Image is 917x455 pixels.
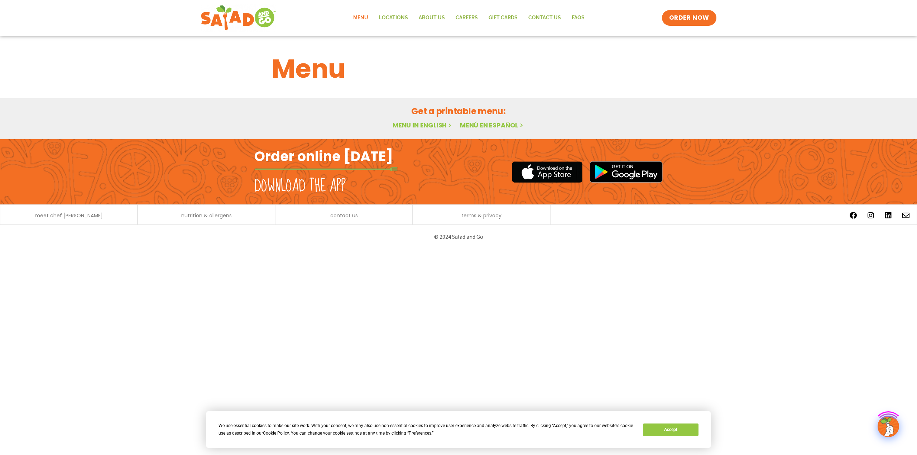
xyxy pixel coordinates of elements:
[590,161,663,183] img: google_play
[254,167,398,171] img: fork
[374,10,413,26] a: Locations
[409,431,431,436] span: Preferences
[272,49,645,88] h1: Menu
[181,213,232,218] a: nutrition & allergens
[393,121,453,130] a: Menu in English
[348,10,590,26] nav: Menu
[35,213,103,218] a: meet chef [PERSON_NAME]
[662,10,716,26] a: ORDER NOW
[523,10,566,26] a: Contact Us
[450,10,483,26] a: Careers
[512,160,582,184] img: appstore
[201,4,276,32] img: new-SAG-logo-768×292
[566,10,590,26] a: FAQs
[258,232,659,242] p: © 2024 Salad and Go
[461,213,501,218] a: terms & privacy
[460,121,524,130] a: Menú en español
[483,10,523,26] a: GIFT CARDS
[413,10,450,26] a: About Us
[272,105,645,117] h2: Get a printable menu:
[206,411,711,448] div: Cookie Consent Prompt
[330,213,358,218] a: contact us
[263,431,289,436] span: Cookie Policy
[643,423,698,436] button: Accept
[254,176,346,196] h2: Download the app
[348,10,374,26] a: Menu
[669,14,709,22] span: ORDER NOW
[219,422,634,437] div: We use essential cookies to make our site work. With your consent, we may also use non-essential ...
[254,147,393,165] h2: Order online [DATE]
